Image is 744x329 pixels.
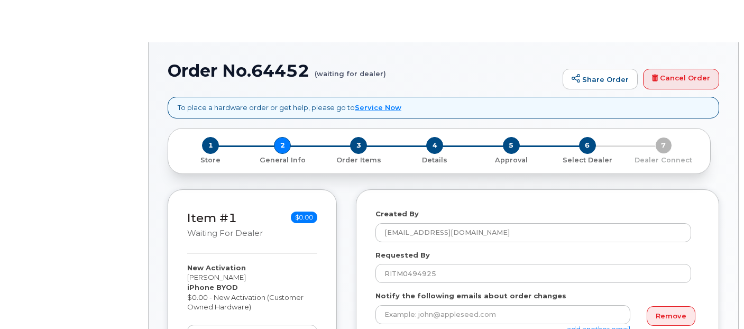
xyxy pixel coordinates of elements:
[503,137,520,154] span: 5
[315,61,386,78] small: (waiting for dealer)
[168,61,557,80] h1: Order No.64452
[477,156,545,165] p: Approval
[291,212,317,223] span: $0.00
[350,137,367,154] span: 3
[375,291,566,301] label: Notify the following emails about order changes
[643,69,719,90] a: Cancel Order
[355,103,401,112] a: Service Now
[325,156,392,165] p: Order Items
[187,211,237,225] a: Item #1
[549,154,626,165] a: 6 Select Dealer
[563,69,638,90] a: Share Order
[397,154,473,165] a: 4 Details
[187,229,263,238] small: waiting for dealer
[375,305,630,324] input: Example: john@appleseed.com
[375,264,691,283] input: Example: John Smith
[202,137,219,154] span: 1
[320,154,397,165] a: 3 Order Items
[187,263,246,272] strong: New Activation
[181,156,240,165] p: Store
[426,137,443,154] span: 4
[579,137,596,154] span: 6
[187,283,238,291] strong: iPhone BYOD
[177,154,244,165] a: 1 Store
[375,250,430,260] label: Requested By
[401,156,469,165] p: Details
[178,103,401,113] p: To place a hardware order or get help, please go to
[375,209,419,219] label: Created By
[473,154,549,165] a: 5 Approval
[647,306,695,326] a: Remove
[554,156,621,165] p: Select Dealer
